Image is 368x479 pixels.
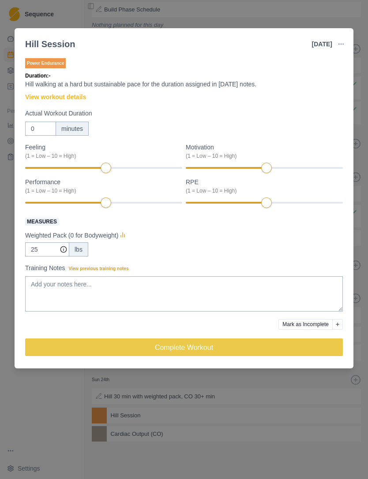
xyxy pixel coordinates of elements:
[312,40,332,49] p: [DATE]
[25,178,177,195] label: Performance
[25,187,177,195] div: (1 = Low – 10 = High)
[278,319,333,330] button: Mark as Incomplete
[186,152,338,160] div: (1 = Low – 10 = High)
[25,152,177,160] div: (1 = Low – 10 = High)
[69,242,88,256] div: lbs
[25,338,343,356] button: Complete Workout
[25,58,66,68] p: Power Endurance
[25,72,343,80] p: Duration: -
[69,266,129,271] span: View previous training notes
[186,143,338,160] label: Motivation
[25,218,59,226] span: Measures
[186,187,338,195] div: (1 = Low – 10 = High)
[25,143,177,160] label: Feeling
[186,178,338,195] label: RPE
[25,37,75,51] div: Hill Session
[25,80,343,89] p: Hill walking at a hard but sustainable pace for the duration assigned in [DATE] notes.
[25,109,338,118] label: Actual Workout Duration
[332,319,343,330] button: Add reason
[25,231,118,240] p: Weighted Pack (0 for Bodyweight)
[25,264,338,273] label: Training Notes
[56,122,89,136] div: minutes
[25,93,86,102] a: View workout details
